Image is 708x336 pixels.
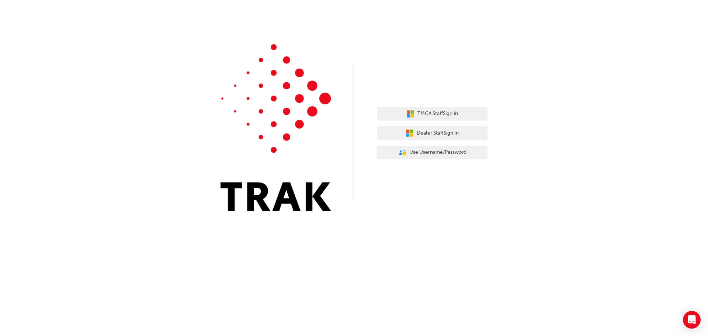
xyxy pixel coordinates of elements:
span: Dealer Staff Sign In [417,129,459,138]
img: Trak [221,44,331,211]
span: TMCA Staff Sign In [417,110,458,118]
span: Use Username/Password [409,148,466,157]
button: Use Username/Password [377,146,487,160]
button: TMCA StaffSign In [377,107,487,121]
button: Dealer StaffSign In [377,126,487,140]
div: Open Intercom Messenger [683,311,701,329]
